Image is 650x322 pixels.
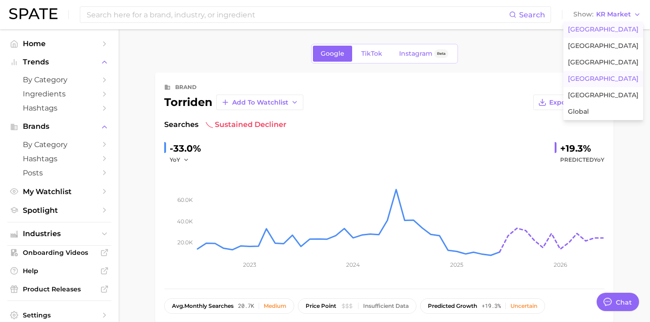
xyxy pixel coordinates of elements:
[86,7,509,22] input: Search here for a brand, industry, or ingredient
[23,267,96,275] span: Help
[7,101,111,115] a: Hashtags
[568,108,589,116] span: Global
[206,121,213,128] img: sustained decliner
[7,152,111,166] a: Hashtags
[7,203,111,217] a: Spotlight
[321,50,344,58] span: Google
[510,303,537,309] div: Uncertain
[298,298,416,314] button: price pointInsufficient Data
[437,50,446,58] span: Beta
[170,154,189,165] button: YoY
[177,239,193,246] tspan: 20.0k
[175,82,197,93] div: brand
[23,169,96,177] span: Posts
[23,311,96,319] span: Settings
[23,206,96,215] span: Spotlight
[164,298,294,314] button: avg.monthly searches20.7kMedium
[7,246,111,259] a: Onboarding Videos
[450,261,463,268] tspan: 2025
[23,39,96,48] span: Home
[391,46,456,62] a: InstagramBeta
[361,50,382,58] span: TikTok
[313,46,352,62] a: Google
[23,58,96,66] span: Trends
[23,248,96,257] span: Onboarding Videos
[216,95,303,110] button: Add to Watchlist
[23,122,96,131] span: Brands
[7,166,111,180] a: Posts
[519,11,545,19] span: Search
[232,99,288,106] span: Add to Watchlist
[7,185,111,199] a: My Watchlist
[23,90,96,98] span: Ingredients
[7,137,111,152] a: by Category
[560,154,604,165] span: Predicted
[420,298,545,314] button: predicted growth+19.3%Uncertain
[554,261,567,268] tspan: 2026
[7,73,111,87] a: by Category
[264,303,286,309] div: Medium
[399,50,432,58] span: Instagram
[596,12,631,17] span: KR Market
[9,8,57,19] img: SPATE
[568,75,639,83] span: [GEOGRAPHIC_DATA]
[23,104,96,112] span: Hashtags
[170,141,201,156] div: -33.0%
[533,95,604,110] button: Export Data
[238,303,254,309] span: 20.7k
[170,156,180,164] span: YoY
[363,303,409,309] div: Insufficient Data
[7,264,111,278] a: Help
[7,282,111,296] a: Product Releases
[7,87,111,101] a: Ingredients
[172,302,184,309] abbr: average
[568,91,639,99] span: [GEOGRAPHIC_DATA]
[23,187,96,196] span: My Watchlist
[206,119,286,130] span: sustained decliner
[482,303,501,309] span: +19.3%
[7,227,111,241] button: Industries
[560,141,604,156] div: +19.3%
[571,9,643,21] button: ShowKR Market
[549,99,589,106] span: Export Data
[7,308,111,322] a: Settings
[7,55,111,69] button: Trends
[172,303,234,309] span: monthly searches
[23,230,96,238] span: Industries
[563,21,643,120] div: ShowKR Market
[354,46,390,62] a: TikTok
[23,140,96,149] span: by Category
[568,58,639,66] span: [GEOGRAPHIC_DATA]
[177,217,193,224] tspan: 40.0k
[428,303,477,309] span: predicted growth
[573,12,593,17] span: Show
[23,75,96,84] span: by Category
[164,97,213,108] div: torriden
[7,120,111,133] button: Brands
[164,119,198,130] span: Searches
[594,156,604,163] span: YoY
[23,285,96,293] span: Product Releases
[177,196,193,203] tspan: 60.0k
[243,261,256,268] tspan: 2023
[7,37,111,51] a: Home
[23,154,96,163] span: Hashtags
[568,26,639,33] span: [GEOGRAPHIC_DATA]
[346,261,360,268] tspan: 2024
[568,42,639,50] span: [GEOGRAPHIC_DATA]
[306,303,336,309] span: price point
